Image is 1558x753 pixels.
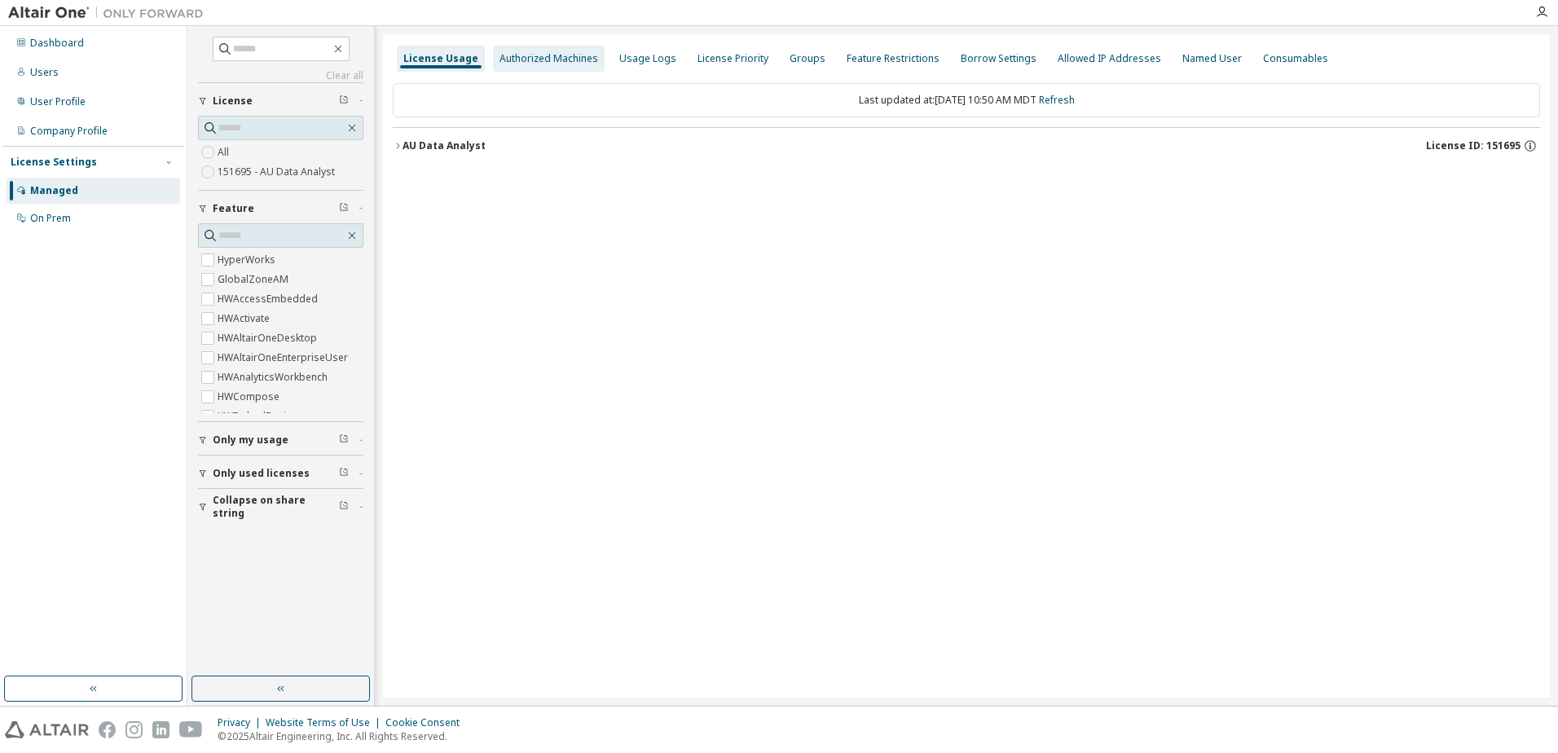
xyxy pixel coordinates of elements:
span: Clear filter [339,500,349,513]
span: Clear filter [339,95,349,108]
div: Groups [790,52,825,65]
div: License Priority [698,52,768,65]
span: Clear filter [339,467,349,480]
button: Only used licenses [198,456,363,491]
div: Allowed IP Addresses [1058,52,1161,65]
img: youtube.svg [179,721,203,738]
div: Website Terms of Use [266,716,385,729]
div: Feature Restrictions [847,52,940,65]
div: Consumables [1263,52,1328,65]
div: On Prem [30,212,71,225]
div: License Usage [403,52,478,65]
span: Clear filter [339,202,349,215]
div: Authorized Machines [500,52,598,65]
div: Company Profile [30,125,108,138]
div: License Settings [11,156,97,169]
label: 151695 - AU Data Analyst [218,162,338,182]
button: Only my usage [198,422,363,458]
label: HyperWorks [218,250,279,270]
a: Refresh [1039,93,1075,107]
div: Named User [1182,52,1242,65]
img: instagram.svg [125,721,143,738]
div: Cookie Consent [385,716,469,729]
button: AU Data AnalystLicense ID: 151695 [393,128,1540,164]
div: Users [30,66,59,79]
a: Clear all [198,69,363,82]
label: GlobalZoneAM [218,270,292,289]
label: HWEmbedBasic [218,407,294,426]
label: All [218,143,232,162]
div: Dashboard [30,37,84,50]
label: HWAltairOneDesktop [218,328,320,348]
label: HWAnalyticsWorkbench [218,368,331,387]
p: © 2025 Altair Engineering, Inc. All Rights Reserved. [218,729,469,743]
div: User Profile [30,95,86,108]
div: Managed [30,184,78,197]
img: facebook.svg [99,721,116,738]
span: Collapse on share string [213,494,339,520]
span: Clear filter [339,434,349,447]
div: Borrow Settings [961,52,1036,65]
span: Feature [213,202,254,215]
img: altair_logo.svg [5,721,89,738]
span: License ID: 151695 [1426,139,1521,152]
label: HWActivate [218,309,273,328]
div: Usage Logs [619,52,676,65]
button: Feature [198,191,363,227]
span: Only my usage [213,434,288,447]
span: Only used licenses [213,467,310,480]
div: AU Data Analyst [403,139,486,152]
div: Privacy [218,716,266,729]
span: License [213,95,253,108]
img: linkedin.svg [152,721,169,738]
button: Collapse on share string [198,489,363,525]
div: Last updated at: [DATE] 10:50 AM MDT [393,83,1540,117]
button: License [198,83,363,119]
label: HWAltairOneEnterpriseUser [218,348,351,368]
img: Altair One [8,5,212,21]
label: HWAccessEmbedded [218,289,321,309]
label: HWCompose [218,387,283,407]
